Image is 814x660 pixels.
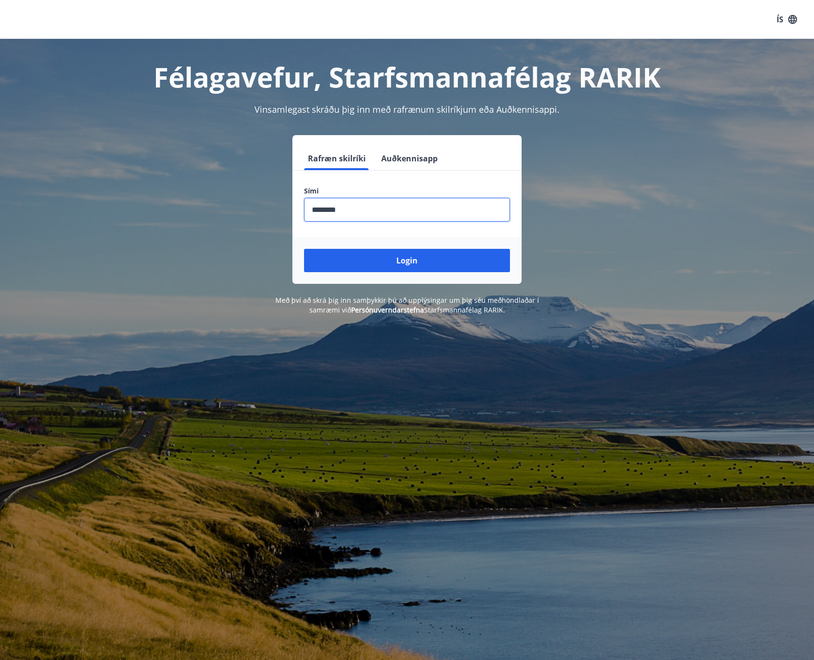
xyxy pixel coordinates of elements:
[254,104,560,115] span: Vinsamlegast skráðu þig inn með rafrænum skilríkjum eða Auðkennisappi.
[304,147,370,170] button: Rafræn skilríki
[275,295,539,314] span: Með því að skrá þig inn samþykkir þú að upplýsingar um þig séu meðhöndlaðar í samræmi við Starfsm...
[351,305,424,314] a: Persónuverndarstefna
[69,58,745,95] h1: Félagavefur, Starfsmannafélag RARIK
[771,11,802,28] button: ÍS
[304,186,510,196] label: Sími
[304,249,510,272] button: Login
[377,147,441,170] button: Auðkennisapp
